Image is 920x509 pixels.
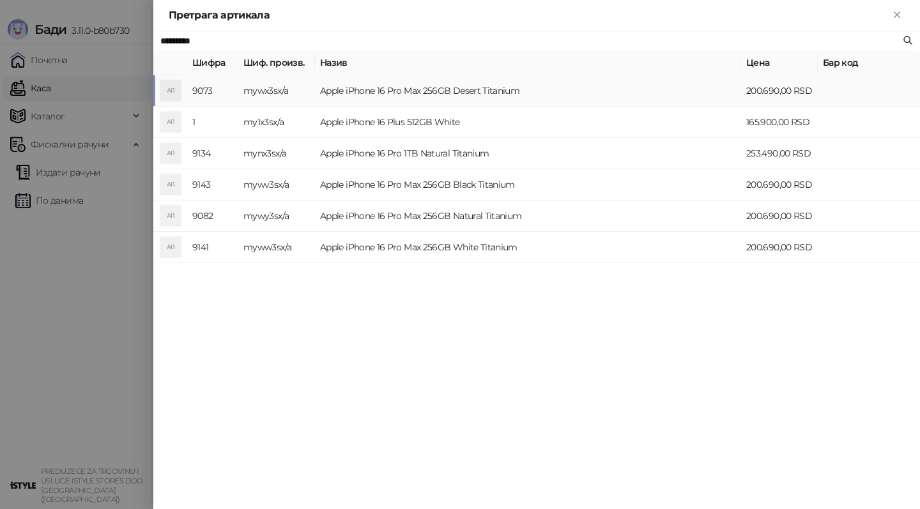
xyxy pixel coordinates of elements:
td: 200.690,00 RSD [741,75,818,107]
td: Apple iPhone 16 Pro Max 256GB Desert Titanium [315,75,741,107]
div: AI1 [160,237,181,257]
td: mywv3sx/a [238,169,315,201]
td: 253.490,00 RSD [741,138,818,169]
td: 9134 [187,138,238,169]
td: 9073 [187,75,238,107]
button: Close [889,8,905,23]
td: 165.900,00 RSD [741,107,818,138]
td: Apple iPhone 16 Pro 1TB Natural Titanium [315,138,741,169]
td: Apple iPhone 16 Pro Max 256GB White Titanium [315,232,741,263]
td: Apple iPhone 16 Pro Max 256GB Natural Titanium [315,201,741,232]
div: AI1 [160,143,181,163]
td: myww3sx/a [238,232,315,263]
td: mywx3sx/a [238,75,315,107]
td: 1 [187,107,238,138]
td: 9143 [187,169,238,201]
td: my1x3sx/a [238,107,315,138]
div: Претрага артикала [169,8,889,23]
td: 9141 [187,232,238,263]
td: mynx3sx/a [238,138,315,169]
div: AI1 [160,206,181,226]
div: AI1 [160,80,181,101]
td: 9082 [187,201,238,232]
th: Шифра [187,50,238,75]
th: Шиф. произв. [238,50,315,75]
th: Назив [315,50,741,75]
td: mywy3sx/a [238,201,315,232]
td: 200.690,00 RSD [741,201,818,232]
td: Apple iPhone 16 Plus 512GB White [315,107,741,138]
td: Apple iPhone 16 Pro Max 256GB Black Titanium [315,169,741,201]
th: Цена [741,50,818,75]
td: 200.690,00 RSD [741,169,818,201]
th: Бар код [818,50,920,75]
div: AI1 [160,112,181,132]
div: AI1 [160,174,181,195]
td: 200.690,00 RSD [741,232,818,263]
